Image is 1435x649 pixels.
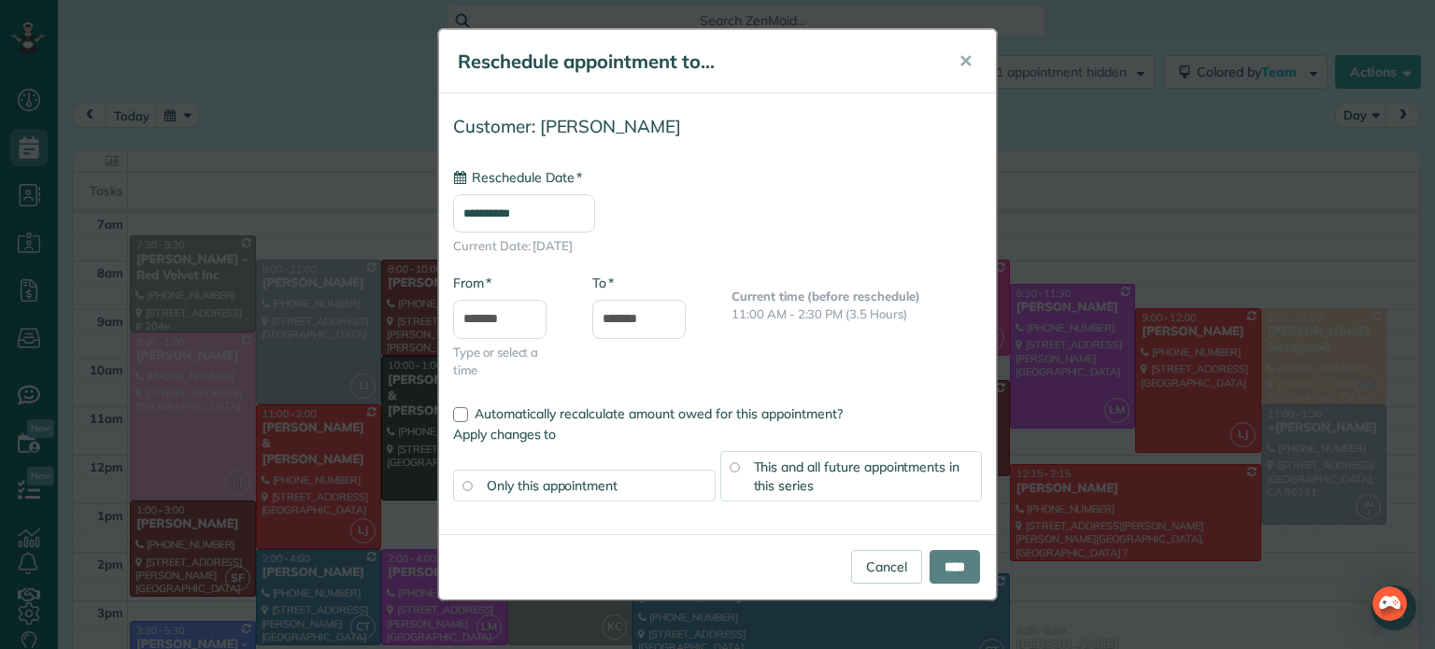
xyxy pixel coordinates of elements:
label: Reschedule Date [453,168,582,187]
input: Only this appointment [462,481,472,490]
p: 11:00 AM - 2:30 PM (3.5 Hours) [732,305,982,323]
h5: Reschedule appointment to... [458,49,932,75]
input: This and all future appointments in this series [730,462,739,472]
b: Current time (before reschedule) [732,289,920,303]
a: Cancel [851,550,922,584]
label: Apply changes to [453,425,982,444]
span: Type or select a time [453,344,564,379]
span: Only this appointment [487,477,618,494]
label: From [453,274,491,292]
span: Current Date: [DATE] [453,237,982,255]
span: This and all future appointments in this series [754,459,960,494]
span: Automatically recalculate amount owed for this appointment? [475,405,843,422]
label: To [592,274,614,292]
h4: Customer: [PERSON_NAME] [453,117,982,136]
span: ✕ [959,50,973,72]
